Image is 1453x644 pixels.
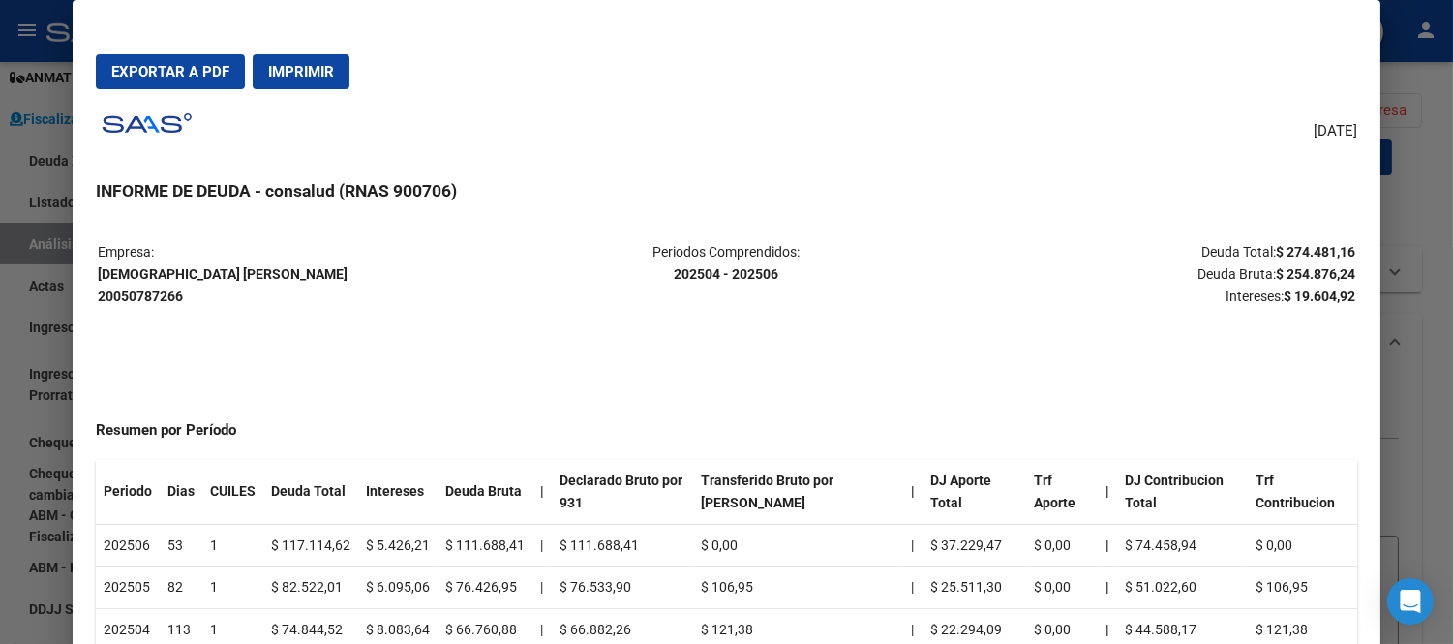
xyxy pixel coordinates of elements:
th: Deuda Total [263,460,358,524]
strong: [DEMOGRAPHIC_DATA] [PERSON_NAME] 20050787266 [98,266,348,304]
td: $ 111.688,41 [438,524,532,567]
p: Deuda Total: Deuda Bruta: Intereses: [937,241,1355,307]
strong: 202504 - 202506 [674,266,778,282]
td: $ 0,00 [1026,567,1098,609]
td: $ 51.022,60 [1117,567,1248,609]
td: 202506 [96,524,160,567]
td: 82 [160,567,202,609]
td: | [904,524,923,567]
button: Exportar a PDF [96,54,245,89]
span: Exportar a PDF [111,63,229,80]
h3: INFORME DE DEUDA - consalud (RNAS 900706) [96,178,1357,203]
th: | [904,460,923,524]
td: $ 0,00 [1248,524,1357,567]
th: DJ Aporte Total [923,460,1027,524]
td: | [532,567,552,609]
th: Intereses [358,460,438,524]
strong: $ 254.876,24 [1276,266,1355,282]
th: | [1098,524,1117,567]
td: $ 82.522,01 [263,567,358,609]
h4: Resumen por Período [96,419,1357,442]
th: Trf Aporte [1026,460,1098,524]
th: Periodo [96,460,160,524]
span: Imprimir [268,63,334,80]
th: Transferido Bruto por [PERSON_NAME] [693,460,903,524]
td: $ 6.095,06 [358,567,438,609]
th: CUILES [202,460,263,524]
td: $ 74.458,94 [1117,524,1248,567]
th: Deuda Bruta [438,460,532,524]
th: DJ Contribucion Total [1117,460,1248,524]
td: 1 [202,524,263,567]
strong: $ 274.481,16 [1276,244,1355,260]
td: 1 [202,567,263,609]
td: $ 0,00 [1026,524,1098,567]
th: Dias [160,460,202,524]
th: | [1098,567,1117,609]
th: | [1098,460,1117,524]
td: $ 117.114,62 [263,524,358,567]
td: $ 76.426,95 [438,567,532,609]
td: 202505 [96,567,160,609]
button: Imprimir [253,54,349,89]
td: | [532,524,552,567]
td: $ 25.511,30 [923,567,1027,609]
th: Trf Contribucion [1248,460,1357,524]
td: $ 76.533,90 [552,567,693,609]
strong: $ 19.604,92 [1284,289,1355,304]
p: Periodos Comprendidos: [518,241,936,286]
th: | [532,460,552,524]
td: $ 106,95 [1248,567,1357,609]
td: $ 0,00 [693,524,903,567]
td: 53 [160,524,202,567]
span: [DATE] [1314,120,1357,142]
td: $ 111.688,41 [552,524,693,567]
th: Declarado Bruto por 931 [552,460,693,524]
div: Open Intercom Messenger [1387,578,1434,625]
p: Empresa: [98,241,516,307]
td: | [904,567,923,609]
td: $ 106,95 [693,567,903,609]
td: $ 37.229,47 [923,524,1027,567]
td: $ 5.426,21 [358,524,438,567]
